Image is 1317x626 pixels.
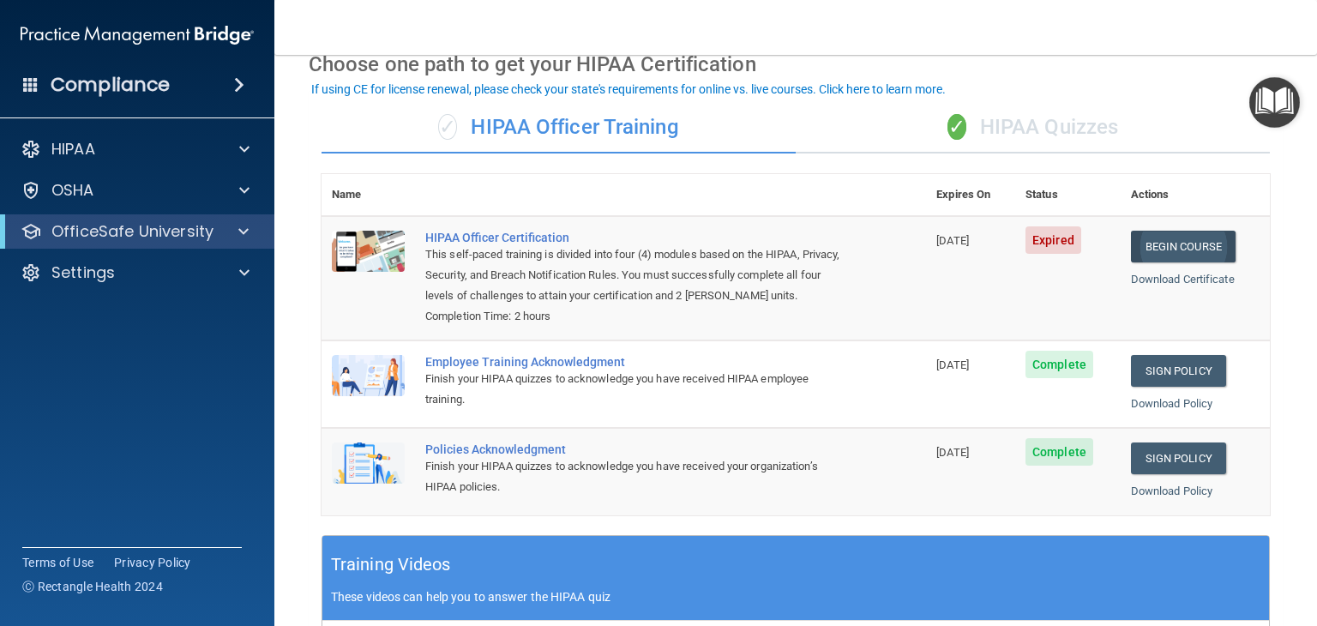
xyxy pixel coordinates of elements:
[425,306,840,327] div: Completion Time: 2 hours
[51,221,213,242] p: OfficeSafe University
[1025,226,1081,254] span: Expired
[926,174,1015,216] th: Expires On
[322,102,796,153] div: HIPAA Officer Training
[425,369,840,410] div: Finish your HIPAA quizzes to acknowledge you have received HIPAA employee training.
[936,358,969,371] span: [DATE]
[114,554,191,571] a: Privacy Policy
[425,355,840,369] div: Employee Training Acknowledgment
[796,102,1270,153] div: HIPAA Quizzes
[425,456,840,497] div: Finish your HIPAA quizzes to acknowledge you have received your organization’s HIPAA policies.
[21,262,250,283] a: Settings
[21,139,250,160] a: HIPAA
[322,174,415,216] th: Name
[1249,77,1300,128] button: Open Resource Center
[21,180,250,201] a: OSHA
[1131,397,1213,410] a: Download Policy
[1025,351,1093,378] span: Complete
[51,262,115,283] p: Settings
[51,139,95,160] p: HIPAA
[936,234,969,247] span: [DATE]
[947,114,966,140] span: ✓
[22,554,93,571] a: Terms of Use
[309,39,1283,89] div: Choose one path to get your HIPAA Certification
[309,81,948,98] button: If using CE for license renewal, please check your state's requirements for online vs. live cours...
[21,221,249,242] a: OfficeSafe University
[311,83,946,95] div: If using CE for license renewal, please check your state's requirements for online vs. live cours...
[438,114,457,140] span: ✓
[1131,273,1235,286] a: Download Certificate
[1015,174,1121,216] th: Status
[936,446,969,459] span: [DATE]
[1131,442,1226,474] a: Sign Policy
[21,18,254,52] img: PMB logo
[1131,231,1236,262] a: Begin Course
[1121,174,1270,216] th: Actions
[425,231,840,244] a: HIPAA Officer Certification
[1025,438,1093,466] span: Complete
[425,244,840,306] div: This self-paced training is divided into four (4) modules based on the HIPAA, Privacy, Security, ...
[51,180,94,201] p: OSHA
[22,578,163,595] span: Ⓒ Rectangle Health 2024
[331,590,1260,604] p: These videos can help you to answer the HIPAA quiz
[331,550,451,580] h5: Training Videos
[1131,355,1226,387] a: Sign Policy
[1131,485,1213,497] a: Download Policy
[425,442,840,456] div: Policies Acknowledgment
[51,73,170,97] h4: Compliance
